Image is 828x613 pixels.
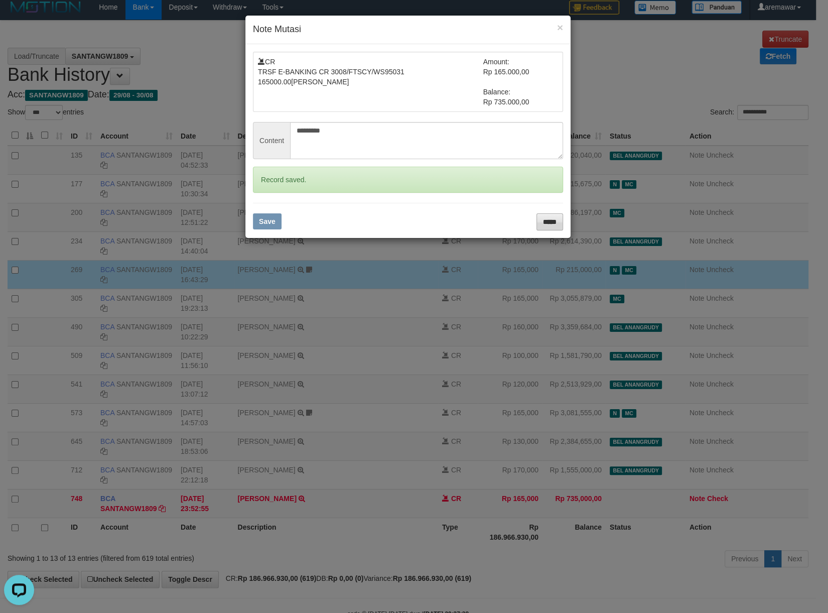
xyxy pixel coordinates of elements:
[557,22,563,33] button: ×
[258,57,483,107] td: CR TRSF E-BANKING CR 3008/FTSCY/WS95031 165000.00[PERSON_NAME]
[253,167,563,193] div: Record saved.
[253,213,282,229] button: Save
[4,4,34,34] button: Open LiveChat chat widget
[253,23,563,36] h4: Note Mutasi
[259,217,275,225] span: Save
[253,122,290,159] span: Content
[483,57,559,107] td: Amount: Rp 165.000,00 Balance: Rp 735.000,00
